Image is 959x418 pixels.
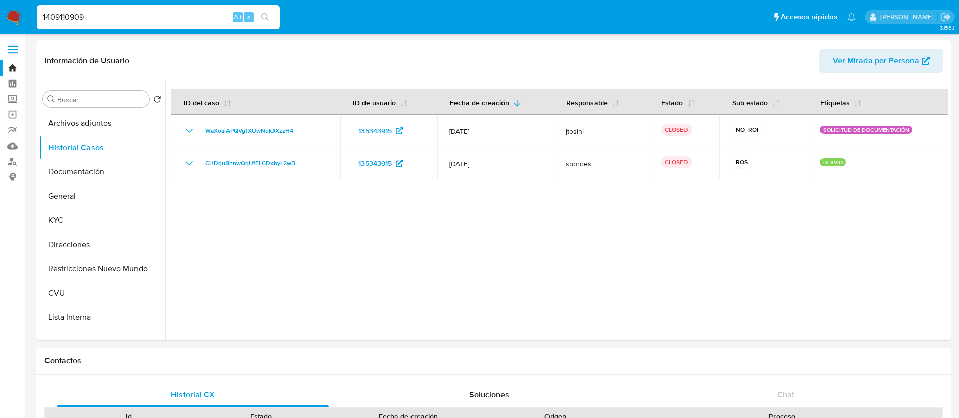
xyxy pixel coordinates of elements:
[777,389,794,400] span: Chat
[39,160,165,184] button: Documentación
[255,10,276,24] button: search-icon
[880,12,937,22] p: micaela.pliatskas@mercadolibre.com
[39,184,165,208] button: General
[153,95,161,106] button: Volver al orden por defecto
[39,208,165,233] button: KYC
[234,12,242,22] span: Alt
[171,389,215,400] span: Historial CX
[39,233,165,257] button: Direcciones
[39,281,165,305] button: CVU
[941,12,951,22] a: Salir
[819,49,943,73] button: Ver Mirada por Persona
[37,11,280,24] input: Buscar usuario o caso...
[39,111,165,135] button: Archivos adjuntos
[833,49,919,73] span: Ver Mirada por Persona
[44,56,129,66] h1: Información de Usuario
[847,13,856,21] a: Notificaciones
[39,135,165,160] button: Historial Casos
[247,12,250,22] span: s
[469,389,509,400] span: Soluciones
[39,305,165,330] button: Lista Interna
[44,356,943,366] h1: Contactos
[57,95,145,104] input: Buscar
[47,95,55,103] button: Buscar
[39,257,165,281] button: Restricciones Nuevo Mundo
[39,330,165,354] button: Anticipos de dinero
[781,12,837,22] span: Accesos rápidos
